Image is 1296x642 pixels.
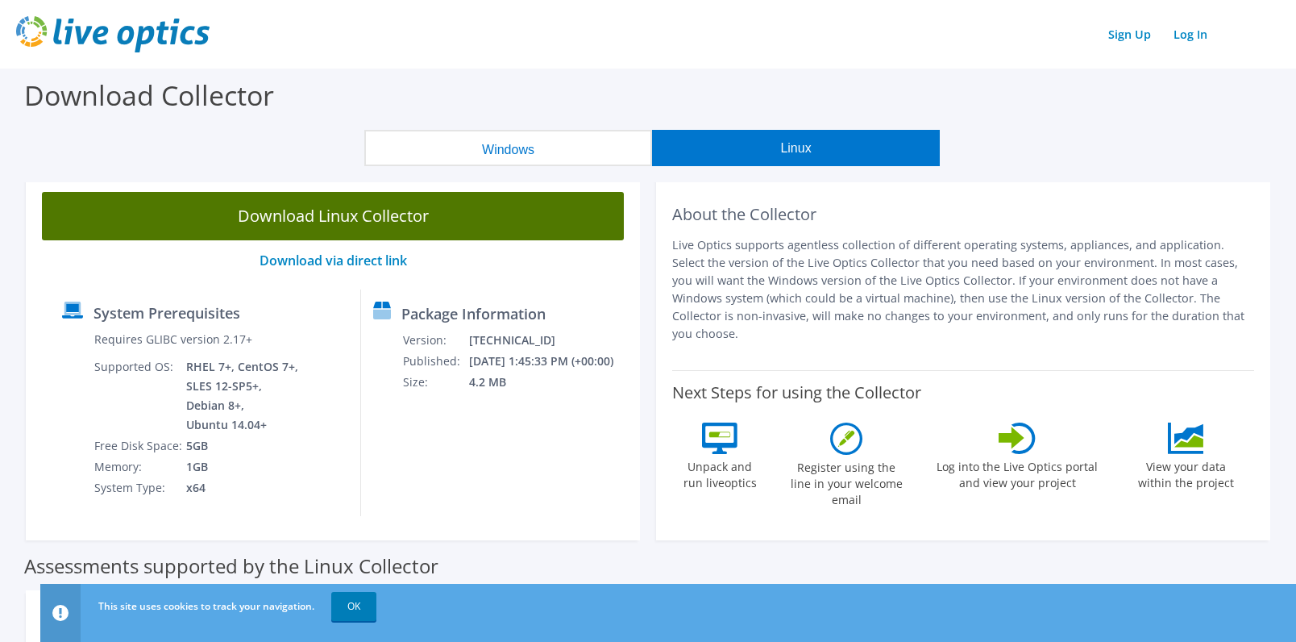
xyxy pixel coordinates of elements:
[1165,23,1215,46] a: Log In
[364,130,652,166] button: Windows
[683,454,757,491] label: Unpack and run liveoptics
[402,330,468,351] td: Version:
[672,236,1254,343] p: Live Optics supports agentless collection of different operating systems, appliances, and applica...
[24,77,274,114] label: Download Collector
[786,455,907,508] label: Register using the line in your welcome email
[468,351,633,372] td: [DATE] 1:45:33 PM (+00:00)
[93,305,240,321] label: System Prerequisites
[331,592,376,621] a: OK
[98,599,314,613] span: This site uses cookies to track your navigation.
[185,436,301,456] td: 5GB
[185,456,301,477] td: 1GB
[93,436,185,456] td: Free Disk Space:
[672,205,1254,224] h2: About the Collector
[93,456,185,477] td: Memory:
[936,454,1099,491] label: Log into the Live Optics portal and view your project
[401,306,546,322] label: Package Information
[468,372,633,393] td: 4.2 MB
[672,383,921,402] label: Next Steps for using the Collector
[468,330,633,351] td: [TECHNICAL_ID]
[42,192,624,240] a: Download Linux Collector
[93,477,185,498] td: System Type:
[185,356,301,436] td: RHEL 7+, CentOS 7+, SLES 12-SP5+, Debian 8+, Ubuntu 14.04+
[402,372,468,393] td: Size:
[185,477,301,498] td: x64
[93,356,185,436] td: Supported OS:
[24,558,438,574] label: Assessments supported by the Linux Collector
[1100,23,1159,46] a: Sign Up
[260,252,407,269] a: Download via direct link
[16,16,210,52] img: live_optics_svg.svg
[94,331,252,348] label: Requires GLIBC version 2.17+
[1128,454,1244,491] label: View your data within the project
[652,130,940,166] button: Linux
[402,351,468,372] td: Published:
